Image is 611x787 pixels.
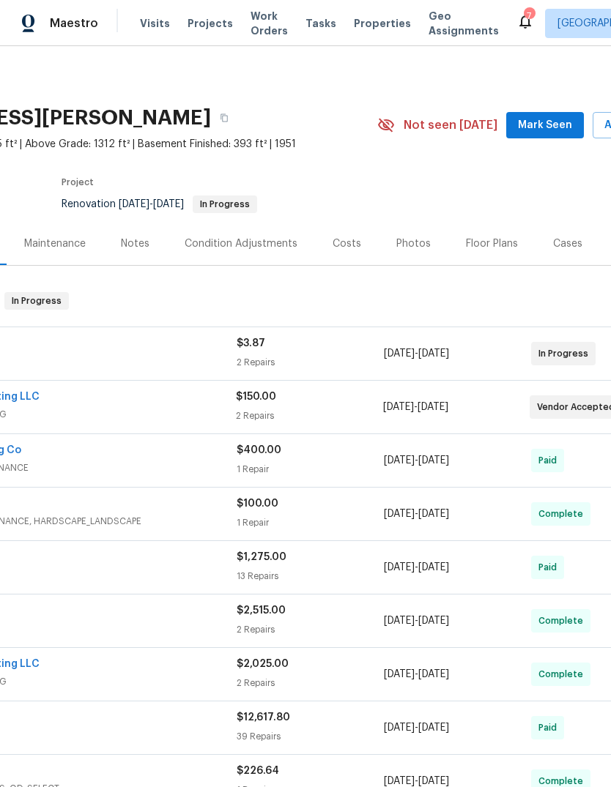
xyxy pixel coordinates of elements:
span: [DATE] [153,199,184,209]
span: - [384,453,449,468]
div: 1 Repair [237,462,384,477]
span: [DATE] [418,669,449,679]
div: 7 [524,9,534,23]
div: Notes [121,236,149,251]
div: Cases [553,236,582,251]
span: $400.00 [237,445,281,455]
span: [DATE] [418,776,449,786]
span: [DATE] [119,199,149,209]
button: Mark Seen [506,112,584,139]
span: [DATE] [384,455,415,466]
span: $12,617.80 [237,712,290,723]
span: $3.87 [237,338,265,348]
span: Complete [538,667,589,682]
span: [DATE] [384,562,415,572]
span: [DATE] [384,723,415,733]
span: - [119,199,184,209]
span: $1,275.00 [237,552,286,562]
span: [DATE] [418,348,449,359]
span: Tasks [305,18,336,29]
div: Maintenance [24,236,86,251]
span: [DATE] [418,562,449,572]
div: 2 Repairs [236,409,382,423]
span: Geo Assignments [429,9,499,38]
span: Not seen [DATE] [404,118,497,133]
span: $226.64 [237,766,279,776]
span: Renovation [62,199,257,209]
span: [DATE] [418,455,449,466]
span: Paid [538,720,563,735]
button: Copy Address [211,105,237,131]
div: Condition Adjustments [185,236,297,251]
span: - [384,667,449,682]
span: Projects [188,16,233,31]
div: 13 Repairs [237,569,384,583]
span: [DATE] [418,723,449,733]
span: [DATE] [418,616,449,626]
span: $100.00 [237,499,278,509]
span: Maestro [50,16,98,31]
span: Paid [538,453,563,468]
span: - [384,507,449,521]
div: 1 Repair [237,515,384,530]
span: [DATE] [418,509,449,519]
div: Floor Plans [466,236,518,251]
span: Mark Seen [518,116,572,135]
span: In Progress [6,294,67,308]
div: 2 Repairs [237,676,384,690]
span: - [384,720,449,735]
span: In Progress [194,200,256,209]
span: - [384,560,449,575]
span: [DATE] [384,348,415,359]
span: Complete [538,613,589,628]
span: [DATE] [383,402,414,412]
span: [DATE] [384,509,415,519]
span: Work Orders [251,9,288,38]
span: - [384,613,449,628]
div: Photos [396,236,431,251]
span: $150.00 [236,392,276,402]
span: $2,025.00 [237,659,289,669]
div: 2 Repairs [237,622,384,637]
span: Visits [140,16,170,31]
div: Costs [333,236,361,251]
span: [DATE] [384,669,415,679]
span: [DATE] [418,402,448,412]
span: - [383,400,448,414]
span: Paid [538,560,563,575]
span: Properties [354,16,411,31]
span: - [384,346,449,361]
span: [DATE] [384,616,415,626]
div: 39 Repairs [237,729,384,744]
span: [DATE] [384,776,415,786]
span: Project [62,178,94,187]
span: In Progress [538,346,594,361]
div: 2 Repairs [237,355,384,370]
span: Complete [538,507,589,521]
span: $2,515.00 [237,605,286,616]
